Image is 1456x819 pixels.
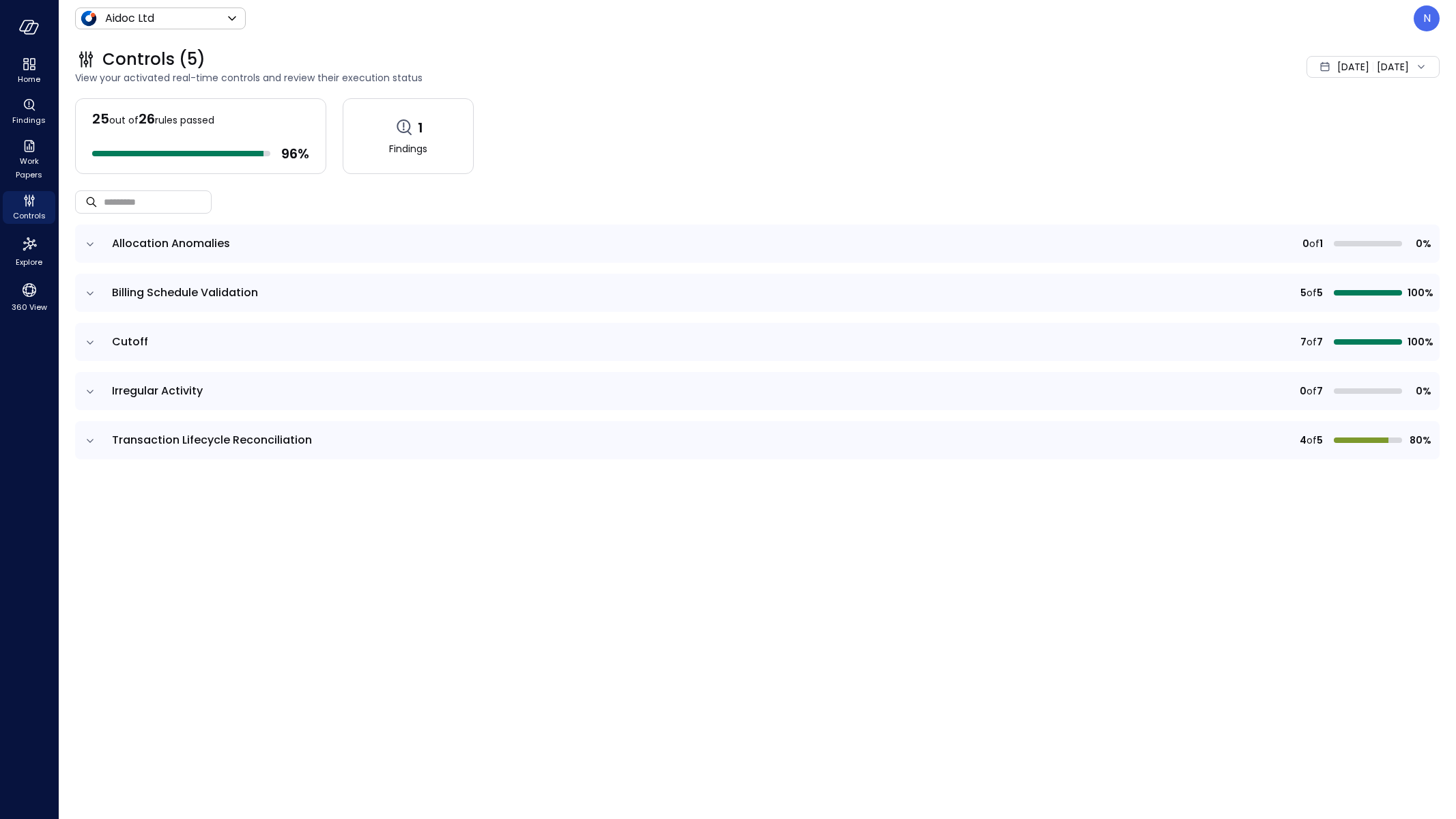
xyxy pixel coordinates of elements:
span: 0% [1408,236,1431,251]
button: expand row [83,287,97,300]
span: 100% [1408,285,1431,300]
span: rules passed [155,113,214,127]
span: 7 [1317,334,1323,349]
p: Aidoc Ltd [105,10,154,27]
span: 5 [1317,285,1323,300]
span: Home [18,72,40,86]
span: 360 View [12,300,47,314]
span: Cutoff [112,334,148,349]
span: of [1307,384,1317,399]
span: Findings [12,113,46,127]
span: 4 [1300,433,1307,448]
span: of [1307,334,1317,349]
span: 7 [1317,384,1323,399]
span: 7 [1300,334,1307,349]
span: of [1307,285,1317,300]
span: 80% [1408,433,1431,448]
span: View your activated real-time controls and review their execution status [75,70,1063,85]
span: 5 [1300,285,1307,300]
span: 100% [1408,334,1431,349]
span: 0 [1302,236,1309,251]
span: Controls [13,209,46,222]
button: expand row [83,434,97,448]
span: Work Papers [8,154,50,182]
div: Explore [3,232,55,270]
span: 96 % [281,145,309,162]
div: Home [3,55,55,87]
a: 1Findings [343,98,474,174]
span: of [1307,433,1317,448]
span: of [1309,236,1319,251]
span: Controls (5) [102,48,205,70]
p: N [1423,10,1431,27]
span: [DATE] [1337,59,1369,74]
div: 360 View [3,278,55,315]
span: 5 [1317,433,1323,448]
span: Allocation Anomalies [112,235,230,251]
span: 26 [139,109,155,128]
div: Controls [3,191,55,224]
div: Findings [3,96,55,128]
span: 0% [1408,384,1431,399]
button: expand row [83,336,97,349]
button: expand row [83,238,97,251]
div: Noy Vadai [1414,5,1440,31]
button: expand row [83,385,97,399]
span: 1 [1319,236,1323,251]
img: Icon [81,10,97,27]
span: Irregular Activity [112,383,203,399]
span: 0 [1300,384,1307,399]
span: 1 [418,119,423,136]
span: Transaction Lifecycle Reconciliation [112,432,312,448]
span: Billing Schedule Validation [112,285,258,300]
span: Findings [389,141,427,156]
span: 25 [92,109,109,128]
span: Explore [16,255,42,269]
div: Work Papers [3,136,55,183]
span: out of [109,113,139,127]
